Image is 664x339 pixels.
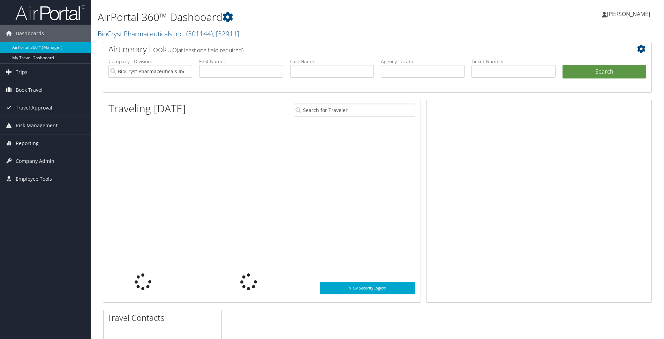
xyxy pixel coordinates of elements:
[98,29,239,38] a: BioCryst Pharmaceuticals Inc.
[381,58,465,65] label: Agency Locator:
[602,3,657,24] a: [PERSON_NAME]
[16,117,58,134] span: Risk Management
[108,101,186,116] h1: Traveling [DATE]
[108,58,192,65] label: Company - Division:
[107,312,221,324] h2: Travel Contacts
[177,46,243,54] span: (at least one field required)
[320,282,415,294] a: View SecurityLogic®
[563,65,646,79] button: Search
[16,81,43,99] span: Book Travel
[16,63,28,81] span: Trips
[186,29,213,38] span: ( 301144 )
[16,25,44,42] span: Dashboards
[108,43,601,55] h2: Airtinerary Lookup
[98,10,470,24] h1: AirPortal 360™ Dashboard
[471,58,555,65] label: Ticket Number:
[16,152,54,170] span: Company Admin
[290,58,374,65] label: Last Name:
[16,135,39,152] span: Reporting
[16,170,52,188] span: Employee Tools
[294,104,415,116] input: Search for Traveler
[16,99,52,116] span: Travel Approval
[199,58,283,65] label: First Name:
[213,29,239,38] span: , [ 32911 ]
[15,5,85,21] img: airportal-logo.png
[607,10,650,18] span: [PERSON_NAME]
